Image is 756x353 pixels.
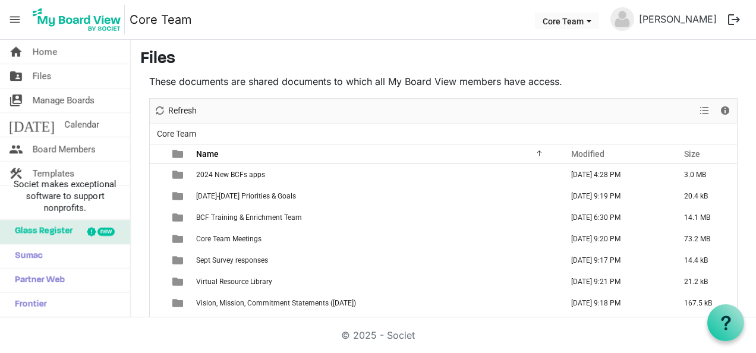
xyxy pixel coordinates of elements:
td: is template cell column header type [165,207,193,228]
td: September 25, 2025 9:19 PM column header Modified [559,185,672,207]
span: Templates [33,162,74,185]
span: people [9,137,23,161]
span: menu [4,8,26,31]
span: construction [9,162,23,185]
div: View [695,99,715,124]
img: no-profile-picture.svg [610,7,634,31]
span: Core Team [155,127,199,141]
td: 20.4 kB is template cell column header Size [672,185,737,207]
span: Board Members [33,137,96,161]
span: Manage Boards [33,89,94,112]
td: 21.2 kB is template cell column header Size [672,271,737,292]
span: Files [33,64,52,88]
td: September 25, 2025 9:21 PM column header Modified [559,271,672,292]
span: Societ makes exceptional software to support nonprofits. [5,178,125,214]
span: Home [33,40,57,64]
td: Sept Survey responses is template cell column header Name [193,250,559,271]
td: September 25, 2025 9:18 PM column header Modified [559,292,672,314]
td: is template cell column header type [165,228,193,250]
span: Name [196,149,219,159]
span: [DATE] [9,113,55,137]
td: Virtual Resource Library is template cell column header Name [193,271,559,292]
td: 14.1 MB is template cell column header Size [672,207,737,228]
td: is template cell column header type [165,292,193,314]
button: Core Team dropdownbutton [535,12,599,29]
span: Vision, Mission, Commitment Statements ([DATE]) [196,299,356,307]
td: checkbox [150,185,165,207]
span: Sumac [9,244,43,268]
a: Core Team [130,8,192,31]
td: is template cell column header type [165,250,193,271]
td: 3.0 MB is template cell column header Size [672,164,737,185]
div: new [97,228,115,236]
span: Calendar [64,113,99,137]
button: View dropdownbutton [697,103,711,118]
span: Core Team Meetings [196,235,262,243]
img: My Board View Logo [29,5,125,34]
span: [DATE]-[DATE] Priorities & Goals [196,192,296,200]
td: checkbox [150,250,165,271]
td: June 16, 2025 6:30 PM column header Modified [559,207,672,228]
span: Sept Survey responses [196,256,268,264]
a: My Board View Logo [29,5,130,34]
td: December 06, 2024 4:28 PM column header Modified [559,164,672,185]
div: Refresh [150,99,201,124]
td: BCF Training & Enrichment Team is template cell column header Name [193,207,559,228]
span: switch_account [9,89,23,112]
td: is template cell column header type [165,185,193,207]
span: Partner Web [9,269,65,292]
td: checkbox [150,271,165,292]
button: Refresh [152,103,199,118]
td: is template cell column header type [165,271,193,292]
span: folder_shared [9,64,23,88]
td: September 25, 2025 9:17 PM column header Modified [559,250,672,271]
td: checkbox [150,164,165,185]
a: © 2025 - Societ [341,329,415,341]
p: These documents are shared documents to which all My Board View members have access. [149,74,738,89]
button: Details [717,103,733,118]
span: 2024 New BCFs apps [196,171,265,179]
div: Details [715,99,735,124]
a: [PERSON_NAME] [634,7,722,31]
td: BC 2025-2028 Priorities & Goals is template cell column header Name [193,185,559,207]
td: 14.4 kB is template cell column header Size [672,250,737,271]
span: home [9,40,23,64]
td: 2024 New BCFs apps is template cell column header Name [193,164,559,185]
span: Glass Register [9,220,73,244]
td: 167.5 kB is template cell column header Size [672,292,737,314]
td: checkbox [150,292,165,314]
button: logout [722,7,746,32]
td: Vision, Mission, Commitment Statements (Sept. 2025) is template cell column header Name [193,292,559,314]
span: Size [684,149,700,159]
td: checkbox [150,228,165,250]
span: Virtual Resource Library [196,278,272,286]
span: Frontier [9,293,47,317]
td: Core Team Meetings is template cell column header Name [193,228,559,250]
span: BCF Training & Enrichment Team [196,213,302,222]
span: Refresh [167,103,198,118]
h3: Files [140,49,746,70]
td: September 25, 2025 9:20 PM column header Modified [559,228,672,250]
td: is template cell column header type [165,164,193,185]
td: 73.2 MB is template cell column header Size [672,228,737,250]
td: checkbox [150,207,165,228]
span: Modified [571,149,604,159]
